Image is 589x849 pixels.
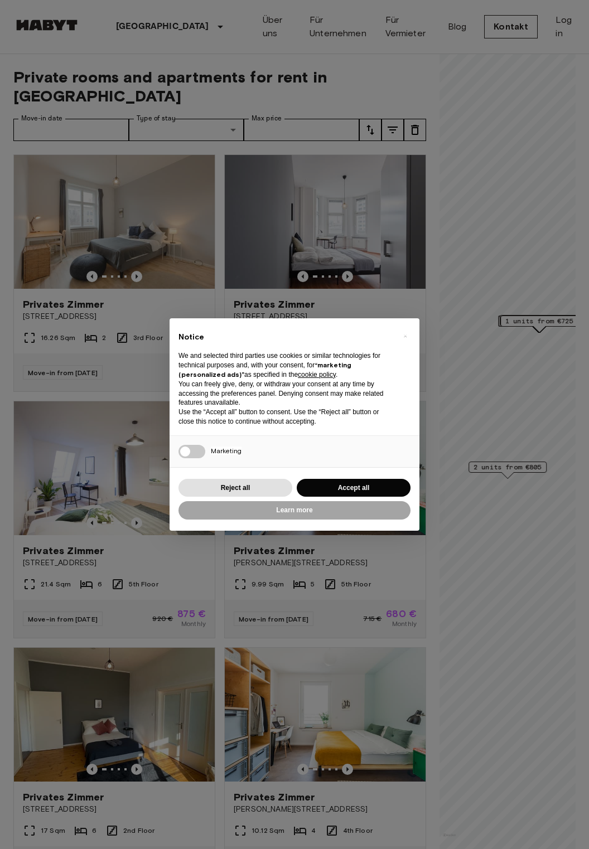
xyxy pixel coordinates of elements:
[298,371,336,379] a: cookie policy
[178,501,411,520] button: Learn more
[211,447,242,455] span: Marketing
[396,327,414,345] button: Close this notice
[178,407,393,426] p: Use the “Accept all” button to consent. Use the “Reject all” button or close this notice to conti...
[178,332,393,343] h2: Notice
[178,351,393,379] p: We and selected third parties use cookies or similar technologies for technical purposes and, wit...
[403,329,407,343] span: ×
[178,380,393,407] p: You can freely give, deny, or withdraw your consent at any time by accessing the preferences pane...
[297,479,411,497] button: Accept all
[178,361,351,379] strong: “marketing (personalized ads)”
[178,479,292,497] button: Reject all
